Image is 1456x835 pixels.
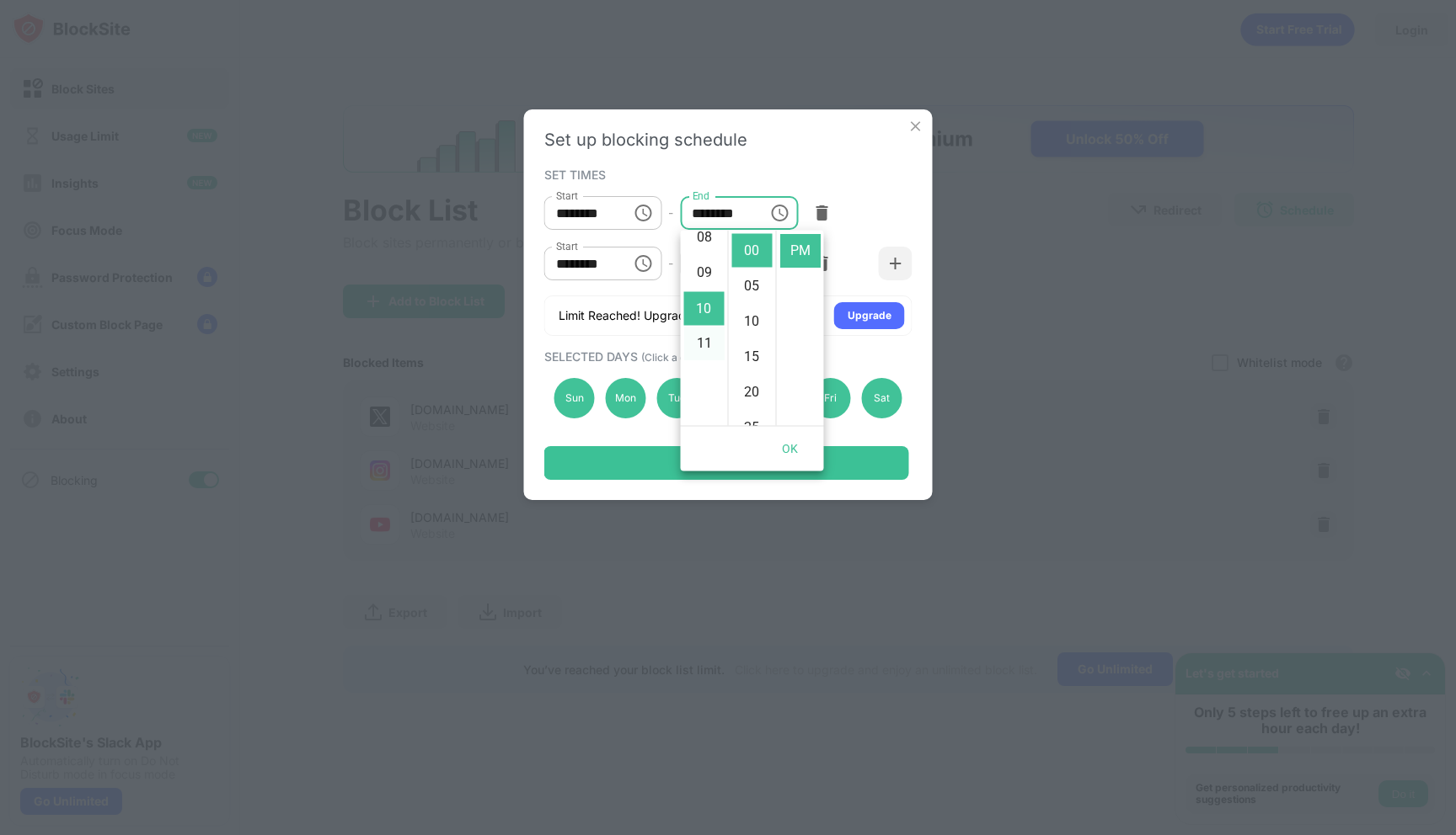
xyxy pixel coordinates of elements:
[544,130,913,150] div: Set up blocking schedule
[681,231,728,426] ul: Select hours
[728,231,776,426] ul: Select minutes
[626,196,660,230] button: Choose time, selected time is 6:15 PM
[544,349,908,364] div: SELECTED DAYS
[692,189,709,203] label: End
[763,196,796,230] button: Choose time, selected time is 10:00 PM
[776,231,824,426] ul: Select meridiem
[848,307,891,324] div: Upgrade
[732,411,773,444] li: 25 minutes
[732,269,773,303] li: 5 minutes
[732,340,773,374] li: 15 minutes
[907,118,924,135] img: x-button.svg
[684,221,725,255] li: 8 hours
[811,378,851,418] div: Fri
[544,168,908,181] div: SET TIMES
[684,327,725,361] li: 11 hours
[668,204,673,222] div: -
[861,378,902,418] div: Sat
[626,247,660,280] button: Choose time, selected time is 6:00 AM
[763,433,817,465] button: OK
[554,378,595,418] div: Sun
[559,307,803,324] div: Limit Reached! Upgrade for up to 5 intervals
[780,234,821,268] li: PM
[556,239,578,253] label: Start
[732,305,773,338] li: 10 minutes
[732,234,773,268] li: 0 minutes
[556,189,578,203] label: Start
[668,254,673,273] div: -
[605,378,645,418] div: Mon
[656,378,697,418] div: Tue
[684,257,725,290] li: 9 hours
[732,375,773,409] li: 20 minutes
[684,292,725,326] li: 10 hours
[641,351,766,364] span: (Click a day to deactivate)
